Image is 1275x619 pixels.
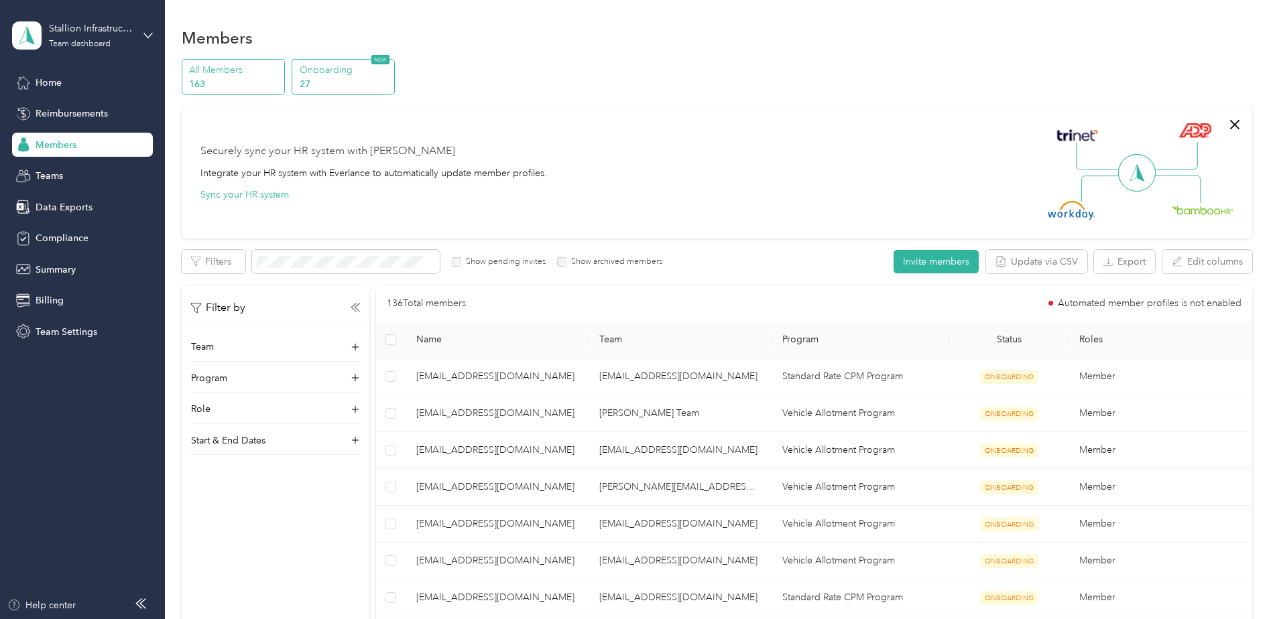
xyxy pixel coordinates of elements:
[36,169,63,183] span: Teams
[566,256,662,268] label: Show archived members
[200,166,547,180] div: Integrate your HR system with Everlance to automatically update member profiles.
[191,402,210,416] p: Role
[1151,142,1198,170] img: Line Right Up
[1178,123,1211,138] img: ADP
[1069,395,1252,432] td: Member
[36,231,88,245] span: Compliance
[200,188,289,202] button: Sync your HR system
[950,506,1069,543] td: ONBOARDING
[980,480,1038,494] span: ONBOARDING
[36,200,93,214] span: Data Exports
[406,395,589,432] td: asteele@stallionis.com
[416,480,578,494] span: [EMAIL_ADDRESS][DOMAIN_NAME]
[950,432,1069,469] td: ONBOARDING
[894,250,979,273] button: Invite members
[387,296,466,311] p: 136 Total members
[772,579,950,616] td: Standard Rate CPM Program
[980,370,1038,384] span: ONBOARDING
[416,334,578,345] span: Name
[1069,579,1252,616] td: Member
[189,77,280,91] p: 163
[772,506,950,543] td: Vehicle Allotment Program
[416,517,578,531] span: [EMAIL_ADDRESS][DOMAIN_NAME]
[182,250,245,273] button: Filters
[406,469,589,506] td: bashmore@stallionis.com
[300,63,391,77] p: Onboarding
[1048,201,1095,220] img: Workday
[1081,175,1128,202] img: Line Left Down
[950,579,1069,616] td: ONBOARDING
[191,371,227,385] p: Program
[1162,250,1252,273] button: Edit columns
[200,143,455,159] div: Securely sync your HR system with [PERSON_NAME]
[406,358,589,395] td: aluis@stallionis.com
[1069,322,1252,358] th: Roles
[980,443,1038,458] span: ONBOARDING
[589,543,772,579] td: cbooth@stallionis.com
[406,432,589,469] td: astolworthy@stallionis.com
[1054,126,1101,145] img: Trinet
[300,77,391,91] p: 27
[416,553,578,568] span: [EMAIL_ADDRESS][DOMAIN_NAME]
[49,40,111,48] div: Team dashboard
[406,543,589,579] td: cbooth@stallionis.com
[182,31,253,45] h1: Members
[191,340,214,354] p: Team
[980,517,1038,531] span: ONBOARDING
[950,395,1069,432] td: ONBOARDING
[1069,543,1252,579] td: Member
[406,506,589,543] td: cblackburn@stallionis.com
[406,322,589,358] th: Name
[416,443,578,458] span: [EMAIL_ADDRESS][DOMAIN_NAME]
[36,107,108,121] span: Reimbursements
[986,250,1087,273] button: Update via CSV
[406,579,589,616] td: clennox@stallionis.com
[1058,299,1241,308] span: Automated member profiles is not enabled
[36,325,97,339] span: Team Settings
[36,263,76,277] span: Summary
[36,76,62,90] span: Home
[416,406,578,421] span: [EMAIL_ADDRESS][DOMAIN_NAME]
[589,395,772,432] td: Dave Ramage's Team
[1154,175,1201,204] img: Line Right Down
[191,299,245,316] p: Filter by
[980,407,1038,421] span: ONBOARDING
[7,598,76,612] button: Help center
[589,322,772,358] th: Team
[950,322,1069,358] th: Status
[1069,358,1252,395] td: Member
[589,469,772,506] td: josburn@stallionis.com
[589,358,772,395] td: bashmore@stallionis.com
[1200,544,1275,619] iframe: Everlance-gr Chat Button Frame
[1076,142,1123,171] img: Line Left Up
[950,469,1069,506] td: ONBOARDING
[36,293,64,307] span: Billing
[772,322,950,358] th: Program
[189,63,280,77] p: All Members
[1172,205,1233,214] img: BambooHR
[772,432,950,469] td: Vehicle Allotment Program
[1069,469,1252,506] td: Member
[772,395,950,432] td: Vehicle Allotment Program
[980,591,1038,605] span: ONBOARDING
[772,469,950,506] td: Vehicle Allotment Program
[772,358,950,395] td: Standard Rate CPM Program
[371,55,389,64] span: NEW
[191,433,265,448] p: Start & End Dates
[1069,506,1252,543] td: Member
[416,369,578,384] span: [EMAIL_ADDRESS][DOMAIN_NAME]
[36,138,76,152] span: Members
[589,506,772,543] td: csimon@stallionis.com
[589,579,772,616] td: ecastellanos@stallionis.com
[980,554,1038,568] span: ONBOARDING
[772,543,950,579] td: Vehicle Allotment Program
[589,432,772,469] td: csimon@stallionis.com
[950,543,1069,579] td: ONBOARDING
[49,21,133,36] div: Stallion Infrastructure Services
[461,256,546,268] label: Show pending invites
[1069,432,1252,469] td: Member
[1094,250,1155,273] button: Export
[416,590,578,605] span: [EMAIL_ADDRESS][DOMAIN_NAME]
[950,358,1069,395] td: ONBOARDING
